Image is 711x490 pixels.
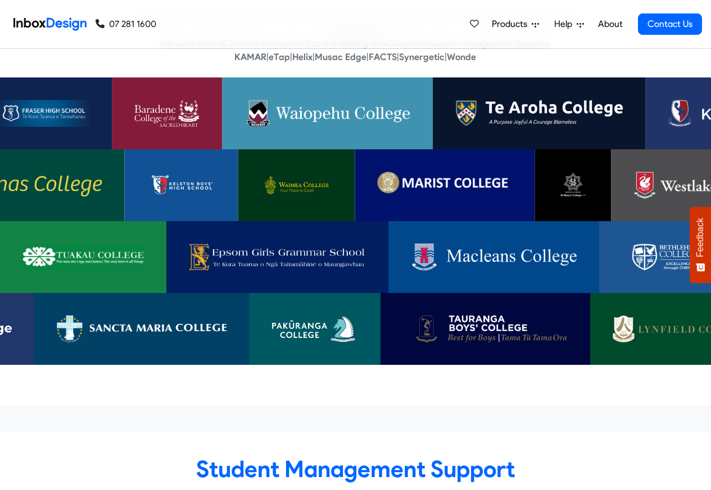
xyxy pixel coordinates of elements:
img: Tauranga Boys’ College [403,315,568,342]
a: 07 281 1600 [96,17,156,31]
img: Sancta Maria College [57,315,227,342]
strong: FACTS [369,52,397,62]
span: Help [554,17,577,31]
strong: Helix [292,52,313,62]
img: Waiopehu College [244,100,410,127]
img: Pakuranga College [271,315,358,342]
a: Products [487,13,544,35]
strong: Wonde [447,52,476,62]
img: Kelston Boys’ High School [147,172,216,199]
strong: Musac Edge [315,52,366,62]
button: Feedback - Show survey [690,207,711,283]
img: Te Aroha College [455,100,623,127]
a: Help [550,13,588,35]
img: Macleans College [411,244,577,271]
img: Marist College [377,172,512,199]
strong: Synergetic [399,52,445,62]
img: Baradene College [134,100,200,127]
a: Contact Us [638,13,702,35]
img: Bethlehem College [622,244,699,271]
a: About [595,13,626,35]
img: St Mary’s College (Wellington) [557,172,588,199]
span: Products [492,17,532,31]
p: | | | | | | [127,51,584,64]
strong: eTap [269,52,290,62]
strong: KAMAR [234,52,266,62]
span: Feedback [695,218,705,257]
heading: Student Management Support [8,455,703,483]
img: Epsom Girls Grammar School [189,244,366,271]
img: Tuakau College [22,244,144,271]
img: Waimea College [260,172,332,199]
